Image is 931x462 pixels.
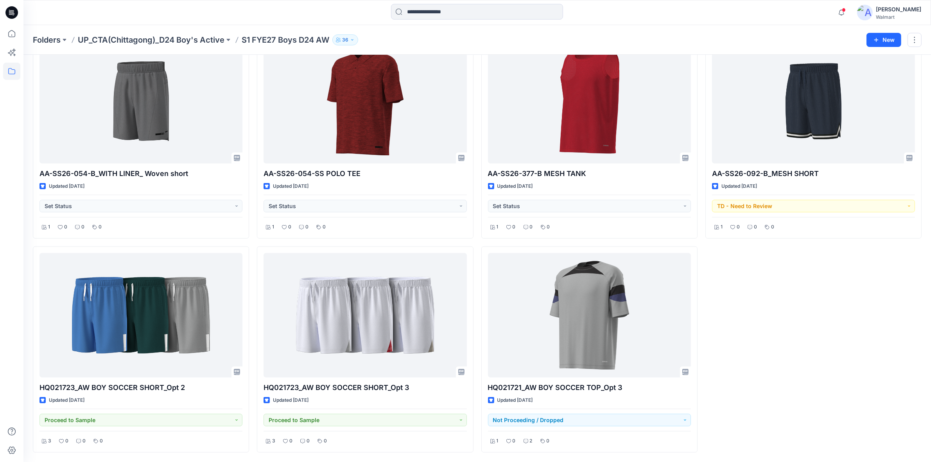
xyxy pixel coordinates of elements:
p: 0 [323,223,326,231]
p: AA-SS26-092-B_MESH SHORT [712,168,915,179]
p: 1 [497,437,499,445]
a: HQ021721_AW BOY SOCCER TOP_Opt 3 [488,253,691,378]
p: Updated [DATE] [721,182,757,191]
p: S1 FYE27 Boys D24 AW [242,34,329,45]
p: 0 [100,437,103,445]
p: 0 [289,437,292,445]
p: Updated [DATE] [49,182,84,191]
a: AA-SS26-054-SS POLO TEE [264,39,466,164]
p: Updated [DATE] [273,182,309,191]
img: avatar [857,5,873,20]
a: AA-SS26-092-B_MESH SHORT [712,39,915,164]
p: 0 [771,223,774,231]
p: HQ021723_AW BOY SOCCER SHORT_Opt 2 [39,382,242,393]
p: AA-SS26-054-SS POLO TEE [264,168,466,179]
p: 3 [48,437,51,445]
a: UP_CTA(Chittagong)_D24 Boy's Active [78,34,224,45]
div: Walmart [876,14,921,20]
a: AA-SS26-377-B MESH TANK [488,39,691,164]
p: 36 [342,36,348,44]
p: 0 [513,223,516,231]
p: 0 [530,223,533,231]
p: Updated [DATE] [273,396,309,404]
p: 2 [530,437,533,445]
p: 0 [547,437,550,445]
a: HQ021723_AW BOY SOCCER SHORT_Opt 2 [39,253,242,378]
p: Updated [DATE] [497,182,533,191]
p: HQ021723_AW BOY SOCCER SHORT_Opt 3 [264,382,466,393]
p: 0 [64,223,67,231]
p: HQ021721_AW BOY SOCCER TOP_Opt 3 [488,382,691,393]
p: 1 [48,223,50,231]
button: New [866,33,901,47]
p: 0 [288,223,291,231]
p: 1 [272,223,274,231]
p: Updated [DATE] [49,396,84,404]
p: 0 [83,437,86,445]
button: 36 [332,34,358,45]
p: 0 [754,223,757,231]
p: 0 [65,437,68,445]
p: AA-SS26-377-B MESH TANK [488,168,691,179]
a: Folders [33,34,61,45]
div: [PERSON_NAME] [876,5,921,14]
a: AA-SS26-054-B_WITH LINER_ Woven short [39,39,242,164]
p: Updated [DATE] [497,396,533,404]
p: 3 [272,437,275,445]
a: HQ021723_AW BOY SOCCER SHORT_Opt 3 [264,253,466,378]
p: 0 [737,223,740,231]
p: 1 [721,223,723,231]
p: 0 [305,223,309,231]
p: 0 [81,223,84,231]
p: 0 [513,437,516,445]
p: AA-SS26-054-B_WITH LINER_ Woven short [39,168,242,179]
p: 0 [307,437,310,445]
p: 0 [324,437,327,445]
p: 0 [99,223,102,231]
p: 0 [547,223,550,231]
p: 1 [497,223,499,231]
